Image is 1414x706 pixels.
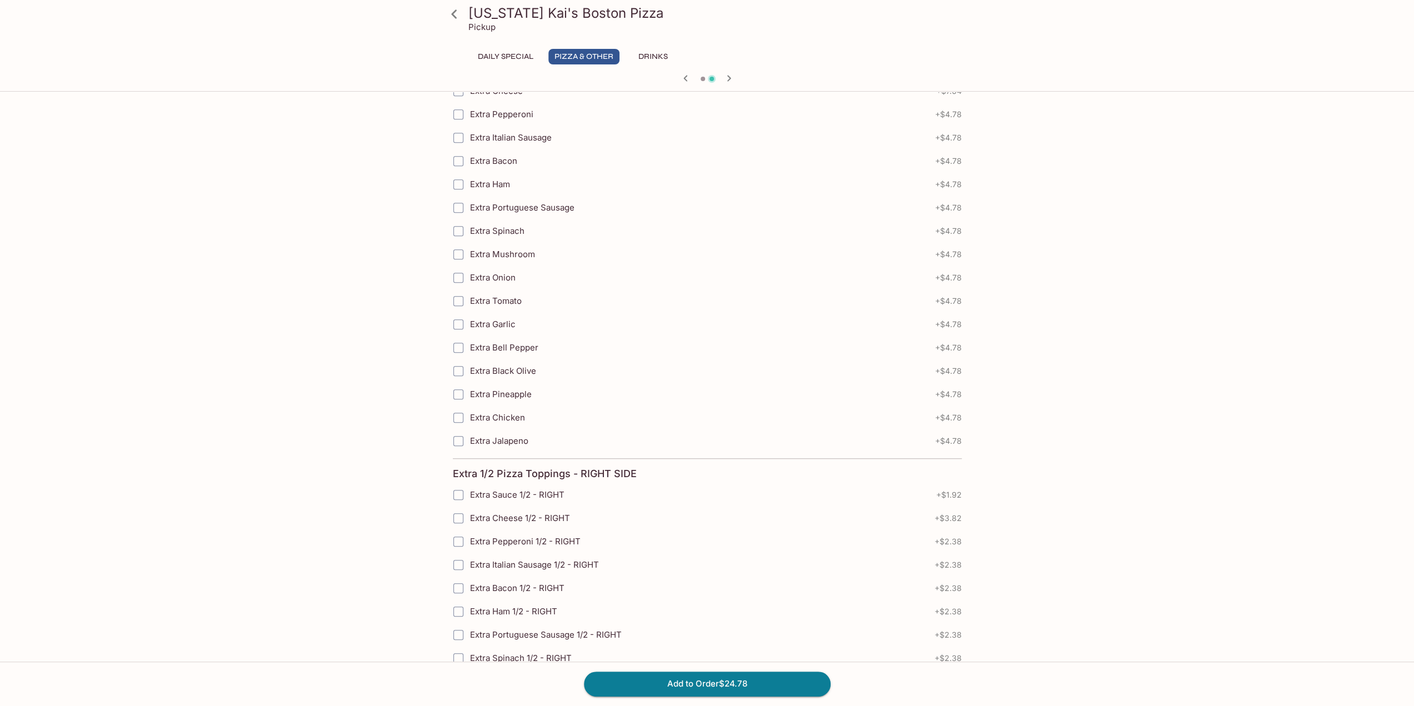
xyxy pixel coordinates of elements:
[470,132,552,143] span: Extra Italian Sausage
[935,413,962,422] span: + $4.78
[935,654,962,663] span: + $2.38
[470,249,535,259] span: Extra Mushroom
[472,49,539,64] button: Daily Special
[935,584,962,593] span: + $2.38
[470,559,599,570] span: Extra Italian Sausage 1/2 - RIGHT
[935,157,962,166] span: + $4.78
[584,672,831,696] button: Add to Order$24.78
[470,583,564,593] span: Extra Bacon 1/2 - RIGHT
[936,490,962,499] span: + $1.92
[470,606,557,617] span: Extra Ham 1/2 - RIGHT
[935,367,962,375] span: + $4.78
[935,273,962,282] span: + $4.78
[628,49,678,64] button: Drinks
[935,227,962,236] span: + $4.78
[470,412,525,423] span: Extra Chicken
[935,560,962,569] span: + $2.38
[935,297,962,306] span: + $4.78
[470,389,532,399] span: Extra Pineapple
[935,537,962,546] span: + $2.38
[935,250,962,259] span: + $4.78
[935,320,962,329] span: + $4.78
[935,514,962,523] span: + $3.82
[470,653,572,663] span: Extra Spinach 1/2 - RIGHT
[470,202,574,213] span: Extra Portuguese Sausage
[935,630,962,639] span: + $2.38
[935,437,962,445] span: + $4.78
[470,226,524,236] span: Extra Spinach
[470,513,570,523] span: Extra Cheese 1/2 - RIGHT
[470,179,510,189] span: Extra Ham
[935,203,962,212] span: + $4.78
[470,536,581,547] span: Extra Pepperoni 1/2 - RIGHT
[935,133,962,142] span: + $4.78
[470,272,516,283] span: Extra Onion
[935,607,962,616] span: + $2.38
[470,342,538,353] span: Extra Bell Pepper
[935,180,962,189] span: + $4.78
[935,343,962,352] span: + $4.78
[470,489,564,500] span: Extra Sauce 1/2 - RIGHT
[470,109,533,119] span: Extra Pepperoni
[468,22,496,32] p: Pickup
[470,296,522,306] span: Extra Tomato
[935,390,962,399] span: + $4.78
[453,468,637,480] h4: Extra 1/2 Pizza Toppings - RIGHT SIDE
[470,629,622,640] span: Extra Portuguese Sausage 1/2 - RIGHT
[468,4,965,22] h3: [US_STATE] Kai's Boston Pizza
[470,156,517,166] span: Extra Bacon
[470,319,516,329] span: Extra Garlic
[548,49,619,64] button: Pizza & Other
[470,435,528,446] span: Extra Jalapeno
[935,110,962,119] span: + $4.78
[470,365,536,376] span: Extra Black Olive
